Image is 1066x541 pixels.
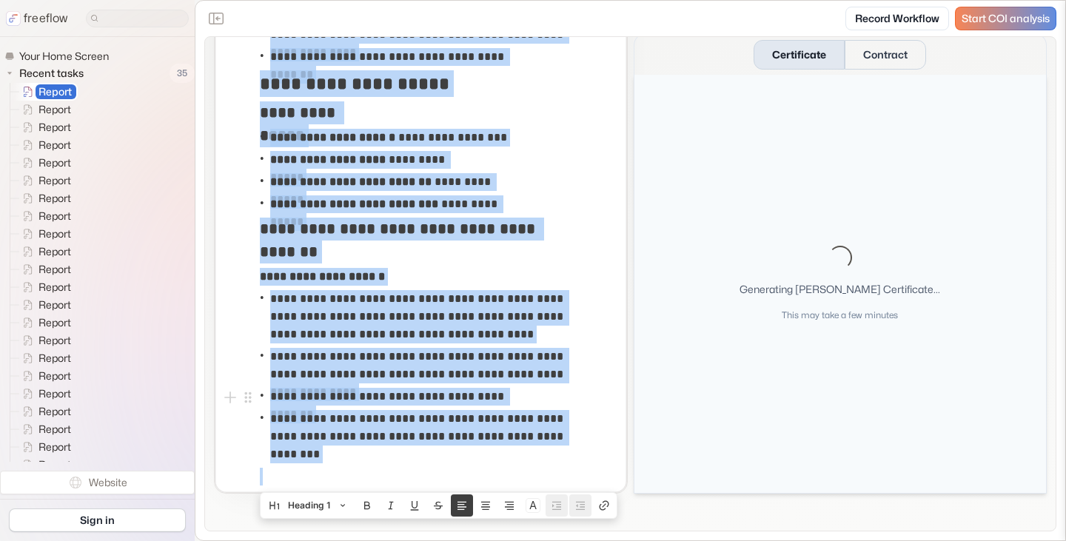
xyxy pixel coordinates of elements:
[36,440,76,454] span: Report
[10,296,77,314] a: Report
[10,385,77,403] a: Report
[6,10,68,27] a: freeflow
[36,298,76,312] span: Report
[451,494,473,517] button: Align text left
[754,40,845,70] button: Certificate
[955,7,1056,30] a: Start COI analysis
[36,351,76,366] span: Report
[36,280,76,295] span: Report
[4,64,90,82] button: Recent tasks
[10,332,77,349] a: Report
[498,494,520,517] button: Align text right
[36,422,76,437] span: Report
[10,349,77,367] a: Report
[36,84,76,99] span: Report
[36,120,76,135] span: Report
[36,244,76,259] span: Report
[36,155,76,170] span: Report
[10,154,77,172] a: Report
[569,494,591,517] button: Unnest block
[36,262,76,277] span: Report
[16,49,113,64] span: Your Home Screen
[593,494,615,517] button: Create link
[36,173,76,188] span: Report
[740,281,940,297] p: Generating [PERSON_NAME] Certificate...
[36,457,76,472] span: Report
[475,494,497,517] button: Align text center
[546,494,568,517] button: Nest block
[36,191,76,206] span: Report
[36,102,76,117] span: Report
[36,404,76,419] span: Report
[10,243,77,261] a: Report
[427,494,449,517] button: Strike
[380,494,402,517] button: Italic
[204,7,228,30] button: Close the sidebar
[4,49,115,64] a: Your Home Screen
[10,172,77,189] a: Report
[221,389,239,406] button: Add block
[9,508,186,532] a: Sign in
[36,226,76,241] span: Report
[845,7,949,30] a: Record Workflow
[10,438,77,456] a: Report
[10,367,77,385] a: Report
[10,278,77,296] a: Report
[962,13,1050,25] span: Start COI analysis
[10,83,78,101] a: Report
[10,189,77,207] a: Report
[522,494,544,517] button: Colors
[170,64,195,83] span: 35
[262,494,355,517] button: Heading 1
[36,138,76,152] span: Report
[10,207,77,225] a: Report
[36,386,76,401] span: Report
[24,10,68,27] p: freeflow
[10,136,77,154] a: Report
[10,225,77,243] a: Report
[10,420,77,438] a: Report
[10,314,77,332] a: Report
[10,118,77,136] a: Report
[36,315,76,330] span: Report
[10,261,77,278] a: Report
[36,333,76,348] span: Report
[10,456,77,474] a: Report
[36,369,76,383] span: Report
[10,101,77,118] a: Report
[16,66,88,81] span: Recent tasks
[10,403,77,420] a: Report
[845,40,926,70] button: Contract
[36,209,76,224] span: Report
[239,389,257,406] button: Open block menu
[288,494,331,517] span: Heading 1
[356,494,378,517] button: Bold
[403,494,426,517] button: Underline
[782,309,898,322] p: This may take a few minutes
